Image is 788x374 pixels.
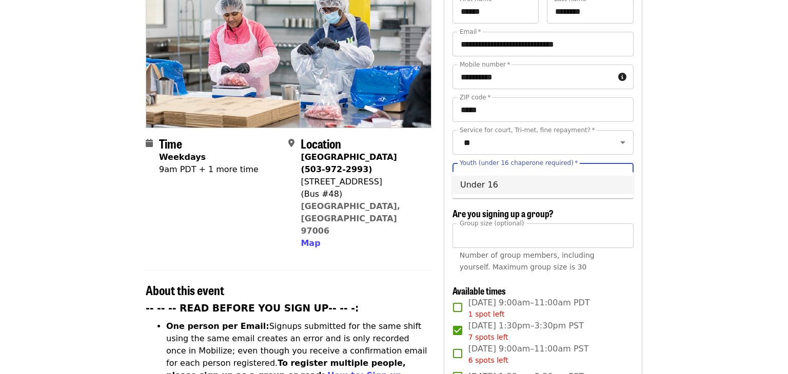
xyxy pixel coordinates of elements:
[616,168,630,182] button: Close
[301,238,320,248] span: Map
[159,152,206,162] strong: Weekdays
[159,163,259,176] div: 9am PDT + 1 more time
[146,303,359,314] strong: -- -- -- READ BEFORE YOU SIGN UP-- -- -:
[301,188,423,200] div: (Bus #48)
[460,219,524,226] span: Group size (optional)
[602,168,617,182] button: Clear
[301,237,320,250] button: Map
[452,65,614,89] input: Mobile number
[468,333,508,341] span: 7 spots left
[618,72,626,82] i: circle-info icon
[460,61,510,68] label: Mobile number
[301,176,423,188] div: [STREET_ADDRESS]
[452,284,506,297] span: Available times
[468,343,589,366] span: [DATE] 9:00am–11:00am PST
[468,310,505,318] span: 1 spot left
[460,127,595,133] label: Service for court, Tri-met, fine repayment?
[460,29,481,35] label: Email
[452,32,634,56] input: Email
[301,134,341,152] span: Location
[468,356,508,364] span: 6 spots left
[616,135,630,150] button: Open
[288,138,294,148] i: map-marker-alt icon
[301,201,400,236] a: [GEOGRAPHIC_DATA], [GEOGRAPHIC_DATA] 97006
[159,134,182,152] span: Time
[301,152,397,174] strong: [GEOGRAPHIC_DATA] (503-972-2993)
[452,206,554,220] span: Are you signing up a group?
[146,281,224,299] span: About this event
[452,176,634,194] li: Under 16
[460,94,490,100] label: ZIP code
[452,97,634,122] input: ZIP code
[460,251,595,271] span: Number of group members, including yourself. Maximum group size is 30
[460,160,578,166] label: Youth (under 16 chaperone required)
[468,297,590,320] span: [DATE] 9:00am–11:00am PDT
[452,223,634,248] input: [object Object]
[468,320,584,343] span: [DATE] 1:30pm–3:30pm PST
[146,138,153,148] i: calendar icon
[166,321,269,331] strong: One person per Email:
